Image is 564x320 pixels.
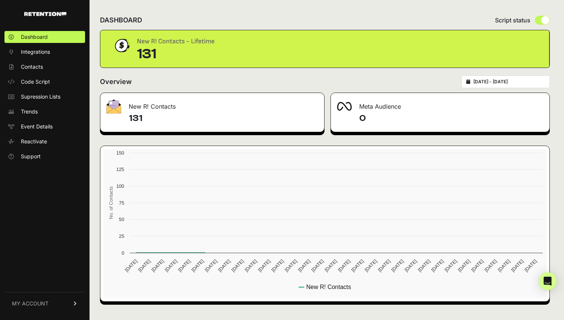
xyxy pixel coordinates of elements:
a: Contacts [4,61,85,73]
text: [DATE] [177,258,192,273]
span: Contacts [21,63,43,71]
text: [DATE] [350,258,365,273]
text: [DATE] [430,258,445,273]
text: [DATE] [217,258,232,273]
text: [DATE] [137,258,151,273]
span: Dashboard [21,33,48,41]
text: [DATE] [190,258,205,273]
text: 25 [119,233,124,239]
text: [DATE] [164,258,178,273]
span: Script status [495,16,530,25]
span: Supression Lists [21,93,60,100]
text: [DATE] [390,258,405,273]
text: [DATE] [497,258,511,273]
text: [DATE] [470,258,485,273]
span: MY ACCOUNT [12,300,48,307]
span: Reactivate [21,138,47,145]
img: Retention.com [24,12,66,16]
text: [DATE] [150,258,165,273]
span: Support [21,153,41,160]
span: Integrations [21,48,50,56]
text: [DATE] [510,258,524,273]
text: [DATE] [444,258,458,273]
div: New R! Contacts [100,93,324,115]
h4: 0 [359,112,543,124]
span: Event Details [21,123,53,130]
text: [DATE] [257,258,272,273]
text: [DATE] [417,258,431,273]
img: fa-meta-2f981b61bb99beabf952f7030308934f19ce035c18b003e963880cc3fabeebb7.png [337,102,352,111]
span: Trends [21,108,38,115]
a: Code Script [4,76,85,88]
text: [DATE] [377,258,391,273]
a: Support [4,150,85,162]
text: [DATE] [270,258,285,273]
div: Open Intercom Messenger [539,272,557,290]
text: [DATE] [483,258,498,273]
a: Dashboard [4,31,85,43]
text: New R! Contacts [306,284,351,290]
div: 131 [137,47,214,62]
text: 125 [116,167,124,172]
text: [DATE] [310,258,325,273]
div: New R! Contacts - Lifetime [137,36,214,47]
img: fa-envelope-19ae18322b30453b285274b1b8af3d052b27d846a4fbe8435d1a52b978f639a2.png [106,99,121,114]
div: Meta Audience [331,93,549,115]
text: [DATE] [204,258,218,273]
text: 0 [122,250,124,256]
text: [DATE] [244,258,258,273]
text: [DATE] [230,258,245,273]
text: [DATE] [457,258,471,273]
text: [DATE] [363,258,378,273]
text: 100 [116,183,124,189]
text: [DATE] [337,258,351,273]
text: [DATE] [404,258,418,273]
text: [DATE] [523,258,538,273]
span: Code Script [21,78,50,86]
a: MY ACCOUNT [4,292,85,315]
text: 150 [116,150,124,156]
h2: Overview [100,77,132,87]
img: dollar-coin-05c43ed7efb7bc0c12610022525b4bbbb207c7efeef5aecc26f025e68dcafac9.png [112,36,131,55]
a: Supression Lists [4,91,85,103]
text: [DATE] [283,258,298,273]
a: Event Details [4,121,85,133]
text: No. of Contacts [108,186,114,219]
text: [DATE] [323,258,338,273]
text: 75 [119,200,124,206]
text: [DATE] [297,258,311,273]
a: Trends [4,106,85,118]
h4: 131 [129,112,318,124]
text: [DATE] [124,258,138,273]
h2: DASHBOARD [100,15,142,25]
a: Reactivate [4,136,85,147]
a: Integrations [4,46,85,58]
text: 50 [119,217,124,222]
